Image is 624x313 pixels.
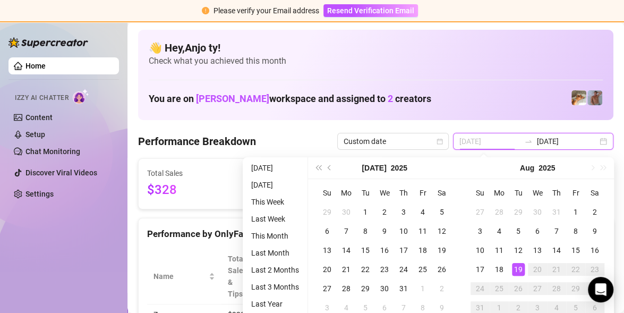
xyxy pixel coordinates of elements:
td: 2025-08-19 [509,260,528,279]
td: 2025-07-26 [432,260,451,279]
th: We [528,183,547,202]
li: Last Year [247,298,303,310]
th: Name [147,249,221,304]
button: Choose a year [538,157,555,179]
div: 27 [474,206,486,218]
td: 2025-08-12 [509,241,528,260]
td: 2025-07-22 [356,260,375,279]
li: Last Month [247,247,303,259]
td: 2025-08-10 [471,241,490,260]
td: 2025-07-09 [375,222,394,241]
span: $328 [147,180,242,200]
td: 2025-08-02 [432,279,451,298]
img: logo-BBDzfeDw.svg [8,37,88,48]
div: 16 [378,244,391,257]
button: Last year (Control + left) [312,157,324,179]
th: Fr [413,183,432,202]
td: 2025-07-13 [318,241,337,260]
td: 2025-08-11 [490,241,509,260]
div: 14 [550,244,563,257]
div: 18 [493,263,506,276]
li: Last 3 Months [247,281,303,293]
button: Resend Verification Email [323,4,418,17]
div: 8 [569,225,582,238]
div: 4 [416,206,429,218]
td: 2025-08-21 [547,260,566,279]
div: 15 [359,244,372,257]
span: Name [153,270,207,282]
div: 2 [588,206,601,218]
td: 2025-07-31 [394,279,413,298]
h4: 👋 Hey, Anjo ty ! [149,40,603,55]
a: Settings [25,190,54,198]
button: Previous month (PageUp) [324,157,336,179]
td: 2025-07-19 [432,241,451,260]
td: 2025-08-04 [490,222,509,241]
th: We [375,183,394,202]
td: 2025-07-18 [413,241,432,260]
td: 2025-06-30 [337,202,356,222]
div: 3 [397,206,410,218]
th: Su [318,183,337,202]
div: 5 [435,206,448,218]
div: 17 [397,244,410,257]
td: 2025-07-05 [432,202,451,222]
li: [DATE] [247,162,303,174]
div: 28 [340,282,353,295]
div: 27 [321,282,334,295]
td: 2025-08-25 [490,279,509,298]
div: 13 [321,244,334,257]
div: 2 [378,206,391,218]
div: 26 [435,263,448,276]
td: 2025-07-20 [318,260,337,279]
div: 29 [512,206,525,218]
th: Sa [585,183,604,202]
td: 2025-08-13 [528,241,547,260]
div: 9 [588,225,601,238]
span: Total Sales [147,167,242,179]
div: 4 [493,225,506,238]
div: 24 [474,282,486,295]
td: 2025-07-25 [413,260,432,279]
td: 2025-07-15 [356,241,375,260]
span: Total Sales & Tips [228,253,249,300]
img: Joey [587,90,602,105]
div: 27 [531,282,544,295]
td: 2025-07-24 [394,260,413,279]
div: 14 [340,244,353,257]
a: Discover Viral Videos [25,168,97,177]
th: Sa [432,183,451,202]
td: 2025-07-07 [337,222,356,241]
div: 24 [397,263,410,276]
div: 1 [359,206,372,218]
td: 2025-07-12 [432,222,451,241]
td: 2025-08-18 [490,260,509,279]
div: 26 [512,282,525,295]
div: 22 [359,263,372,276]
div: Open Intercom Messenger [588,277,613,302]
li: [DATE] [247,179,303,191]
div: 21 [550,263,563,276]
td: 2025-08-09 [585,222,604,241]
div: 6 [321,225,334,238]
div: 29 [569,282,582,295]
td: 2025-08-30 [585,279,604,298]
span: [PERSON_NAME] [196,93,269,104]
div: 7 [550,225,563,238]
div: 25 [416,263,429,276]
div: 16 [588,244,601,257]
td: 2025-08-23 [585,260,604,279]
td: 2025-07-03 [394,202,413,222]
td: 2025-07-17 [394,241,413,260]
td: 2025-07-29 [509,202,528,222]
td: 2025-08-01 [566,202,585,222]
span: 2 [388,93,393,104]
a: Home [25,62,46,70]
td: 2025-07-11 [413,222,432,241]
div: 29 [321,206,334,218]
div: 17 [474,263,486,276]
h1: You are on workspace and assigned to creators [149,93,431,105]
th: Su [471,183,490,202]
span: Resend Verification Email [327,6,414,15]
div: 28 [550,282,563,295]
